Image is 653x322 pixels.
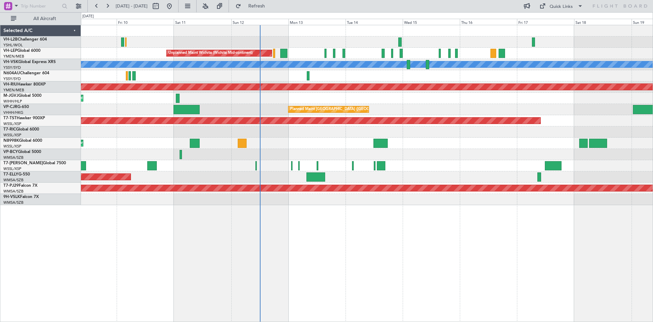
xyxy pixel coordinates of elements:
a: YSSY/SYD [3,65,21,70]
a: VH-RIUHawker 800XP [3,82,46,87]
a: YMEN/MEB [3,54,24,59]
div: Fri 17 [517,19,574,25]
div: Unplanned Maint Wichita (Wichita Mid-continent) [168,48,253,58]
div: Thu 16 [460,19,517,25]
a: VHHH/HKG [3,110,23,115]
span: VH-LEP [3,49,17,53]
span: 9H-VSLK [3,195,20,199]
a: T7-ELLYG-550 [3,172,30,177]
div: Sun 12 [231,19,288,25]
button: Quick Links [536,1,586,12]
span: N604AU [3,71,20,75]
span: N8998K [3,139,19,143]
a: WIHH/HLP [3,99,22,104]
a: VH-VSKGlobal Express XRS [3,60,56,64]
a: VH-LEPGlobal 6000 [3,49,40,53]
span: Refresh [242,4,271,9]
a: YSSY/SYD [3,76,21,81]
a: YMEN/MEB [3,88,24,93]
span: T7-PJ29 [3,184,19,188]
div: Wed 15 [403,19,460,25]
span: All Aircraft [18,16,72,21]
span: T7-ELLY [3,172,18,177]
span: T7-[PERSON_NAME] [3,161,43,165]
a: VP-CJRG-650 [3,105,29,109]
span: [DATE] - [DATE] [116,3,148,9]
a: WSSL/XSP [3,133,21,138]
span: VH-L2B [3,37,18,42]
a: N8998KGlobal 6000 [3,139,42,143]
a: T7-RICGlobal 6000 [3,127,39,132]
div: Quick Links [550,3,573,10]
a: WMSA/SZB [3,155,23,160]
button: Refresh [232,1,273,12]
span: VH-VSK [3,60,18,64]
div: Thu 9 [60,19,117,25]
div: Fri 10 [117,19,174,25]
a: WSSL/XSP [3,144,21,149]
span: VH-RIU [3,82,17,87]
div: Sat 18 [574,19,631,25]
a: T7-TSTHawker 900XP [3,116,45,120]
div: Planned Maint [GEOGRAPHIC_DATA] ([GEOGRAPHIC_DATA] Intl) [290,104,404,114]
a: T7-PJ29Falcon 7X [3,184,37,188]
div: Sat 11 [174,19,231,25]
span: T7-TST [3,116,17,120]
a: 9H-VSLKFalcon 7X [3,195,39,199]
span: T7-RIC [3,127,16,132]
a: M-JGVJGlobal 5000 [3,94,41,98]
div: [DATE] [82,14,94,19]
a: WSSL/XSP [3,166,21,171]
a: T7-[PERSON_NAME]Global 7500 [3,161,66,165]
a: VH-L2BChallenger 604 [3,37,47,42]
a: N604AUChallenger 604 [3,71,49,75]
span: M-JGVJ [3,94,18,98]
a: VP-BCYGlobal 5000 [3,150,41,154]
div: Mon 13 [288,19,346,25]
span: VP-CJR [3,105,17,109]
a: WSSL/XSP [3,121,21,126]
div: Tue 14 [346,19,403,25]
span: VP-BCY [3,150,18,154]
a: WMSA/SZB [3,200,23,205]
a: YSHL/WOL [3,43,23,48]
a: WMSA/SZB [3,178,23,183]
a: WMSA/SZB [3,189,23,194]
input: Trip Number [21,1,60,11]
button: All Aircraft [7,13,74,24]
